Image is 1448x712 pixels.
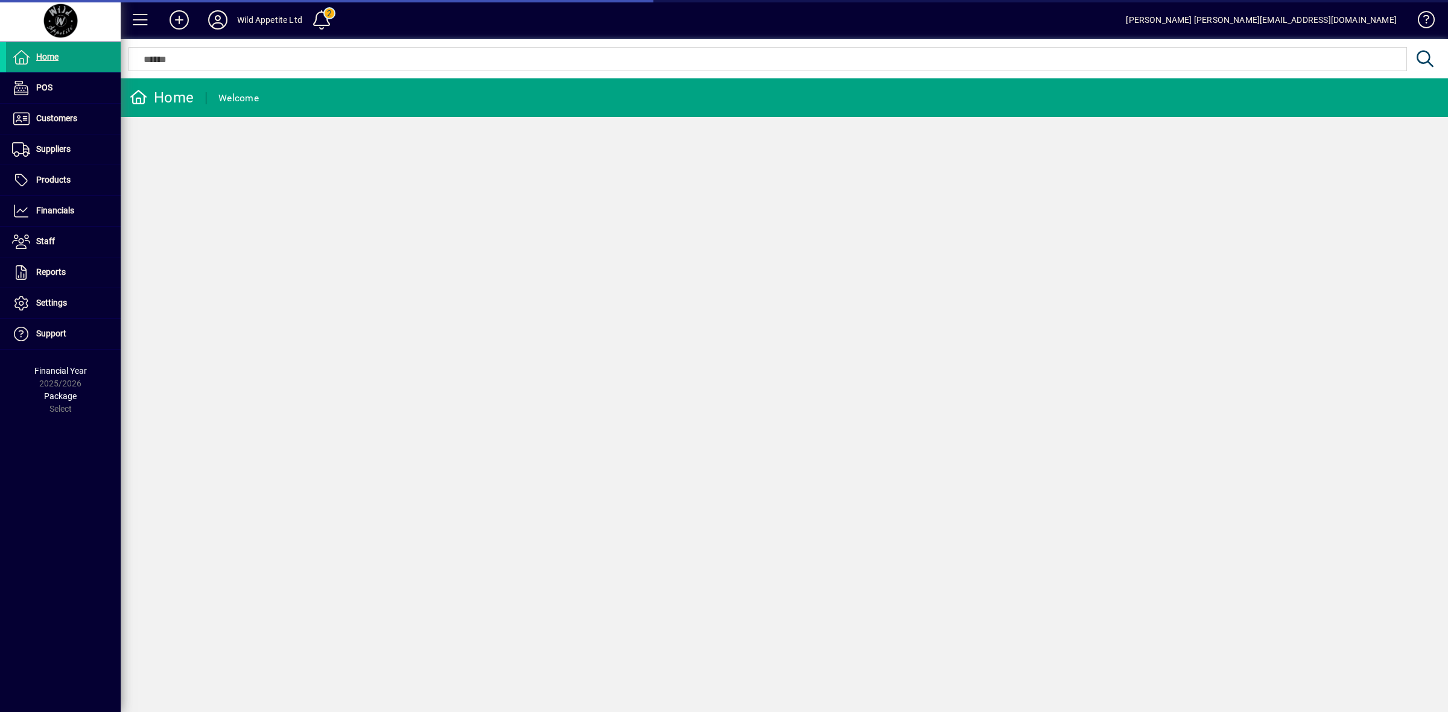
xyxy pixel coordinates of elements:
[6,319,121,349] a: Support
[34,366,87,376] span: Financial Year
[36,298,67,307] span: Settings
[6,257,121,288] a: Reports
[218,89,259,108] div: Welcome
[1409,2,1433,42] a: Knowledge Base
[6,73,121,103] a: POS
[36,267,66,277] span: Reports
[36,236,55,246] span: Staff
[36,83,52,92] span: POS
[130,88,194,107] div: Home
[6,104,121,134] a: Customers
[36,329,66,338] span: Support
[36,144,71,154] span: Suppliers
[6,288,121,318] a: Settings
[237,10,302,30] div: Wild Appetite Ltd
[36,52,59,61] span: Home
[160,9,198,31] button: Add
[6,196,121,226] a: Financials
[6,165,121,195] a: Products
[44,391,77,401] span: Package
[36,113,77,123] span: Customers
[36,175,71,184] span: Products
[6,134,121,165] a: Suppliers
[198,9,237,31] button: Profile
[1126,10,1397,30] div: [PERSON_NAME] [PERSON_NAME][EMAIL_ADDRESS][DOMAIN_NAME]
[6,227,121,257] a: Staff
[36,206,74,215] span: Financials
